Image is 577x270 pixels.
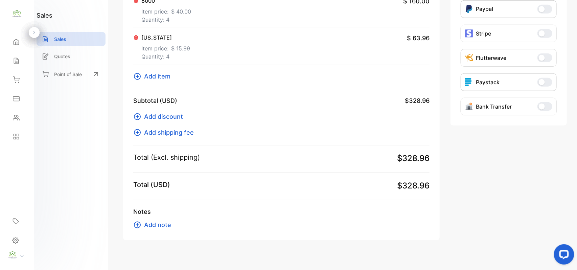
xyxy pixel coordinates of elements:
button: Add shipping fee [133,128,198,137]
p: Flutterwave [476,54,506,62]
a: Point of Sale [37,67,106,82]
p: Quantity: 4 [141,16,191,24]
p: Sales [54,36,66,43]
button: Add discount [133,112,187,121]
h1: sales [37,11,52,20]
p: Item price: [141,5,191,16]
p: Point of Sale [54,71,82,78]
span: $ 40.00 [171,7,191,16]
p: Quantity: 4 [141,52,190,61]
p: Quotes [54,53,70,60]
p: [US_STATE] [141,33,190,42]
span: $328.96 [405,96,430,105]
a: Sales [37,32,106,46]
button: Add note [133,220,175,229]
span: Add shipping fee [144,128,194,137]
img: profile [7,250,18,260]
img: Icon [465,103,473,111]
span: $ 15.99 [171,44,190,52]
p: Notes [133,207,430,216]
p: Total (USD) [133,180,170,190]
p: Bank Transfer [476,103,512,111]
iframe: LiveChat chat widget [549,242,577,270]
span: $328.96 [397,152,430,164]
span: Add item [144,72,170,81]
span: $ 63.96 [407,33,430,43]
p: Stripe [476,29,491,38]
p: Total (Excl. shipping) [133,152,200,162]
img: logo [12,9,22,19]
p: Paystack [476,78,500,86]
img: Icon [465,54,473,62]
span: Add note [144,220,171,229]
img: icon [465,29,473,38]
button: Add item [133,72,175,81]
img: Icon [465,5,473,14]
p: Paypal [476,5,493,14]
img: icon [465,78,473,86]
a: Quotes [37,49,106,63]
p: Item price: [141,42,190,52]
p: Subtotal (USD) [133,96,177,105]
span: Add discount [144,112,183,121]
span: $328.96 [397,180,430,192]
